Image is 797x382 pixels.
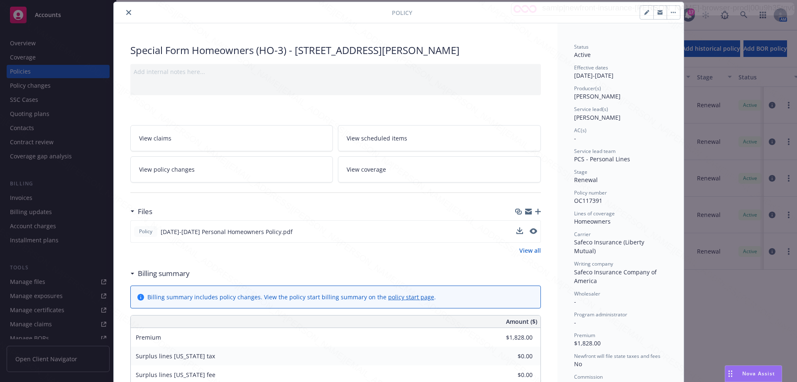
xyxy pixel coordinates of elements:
[139,134,171,143] span: View claims
[574,238,646,255] span: Safeco Insurance (Liberty Mutual)
[574,210,615,217] span: Lines of coverage
[136,333,161,341] span: Premium
[574,113,621,121] span: [PERSON_NAME]
[137,228,154,235] span: Policy
[574,373,603,380] span: Commission
[574,290,600,297] span: Wholesaler
[136,352,215,360] span: Surplus lines [US_STATE] tax
[574,64,608,71] span: Effective dates
[124,7,134,17] button: close
[138,206,152,217] h3: Files
[574,43,589,50] span: Status
[338,125,541,151] a: View scheduled items
[530,227,537,236] button: preview file
[338,156,541,182] a: View coverage
[388,293,434,301] a: policy start page
[574,168,587,175] span: Stage
[574,332,595,339] span: Premium
[161,227,293,236] span: [DATE]-[DATE] Personal Homeowners Policy.pdf
[574,51,591,59] span: Active
[574,197,602,205] span: OC117391
[130,156,333,182] a: View policy changes
[574,127,587,134] span: AC(s)
[574,311,627,318] span: Program administrator
[130,43,541,57] div: Special Form Homeowners (HO-3) - [STREET_ADDRESS][PERSON_NAME]
[147,293,436,301] div: Billing summary includes policy changes. View the policy start billing summary on the .
[138,268,190,279] h3: Billing summary
[506,317,537,326] span: Amount ($)
[574,148,616,155] span: Service lead team
[392,8,412,17] span: Policy
[574,85,601,92] span: Producer(s)
[519,246,541,255] a: View all
[347,134,407,143] span: View scheduled items
[134,67,538,76] div: Add internal notes here...
[574,189,607,196] span: Policy number
[130,268,190,279] div: Billing summary
[574,268,658,285] span: Safeco Insurance Company of America
[574,64,667,80] div: [DATE] - [DATE]
[516,227,523,234] button: download file
[574,298,576,306] span: -
[516,227,523,236] button: download file
[130,206,152,217] div: Files
[725,365,782,382] button: Nova Assist
[574,318,576,326] span: -
[347,165,386,174] span: View coverage
[574,134,576,142] span: -
[139,165,195,174] span: View policy changes
[530,228,537,234] button: preview file
[574,92,621,100] span: [PERSON_NAME]
[574,360,582,368] span: No
[574,155,630,163] span: PCS - Personal Lines
[574,231,591,238] span: Carrier
[484,369,538,381] input: 0.00
[484,350,538,362] input: 0.00
[130,125,333,151] a: View claims
[725,366,736,382] div: Drag to move
[574,176,598,184] span: Renewal
[574,352,660,360] span: Newfront will file state taxes and fees
[484,331,538,344] input: 0.00
[574,260,613,267] span: Writing company
[574,106,608,113] span: Service lead(s)
[574,217,611,225] span: Homeowners
[574,339,601,347] span: $1,828.00
[136,371,215,379] span: Surplus lines [US_STATE] fee
[742,370,775,377] span: Nova Assist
